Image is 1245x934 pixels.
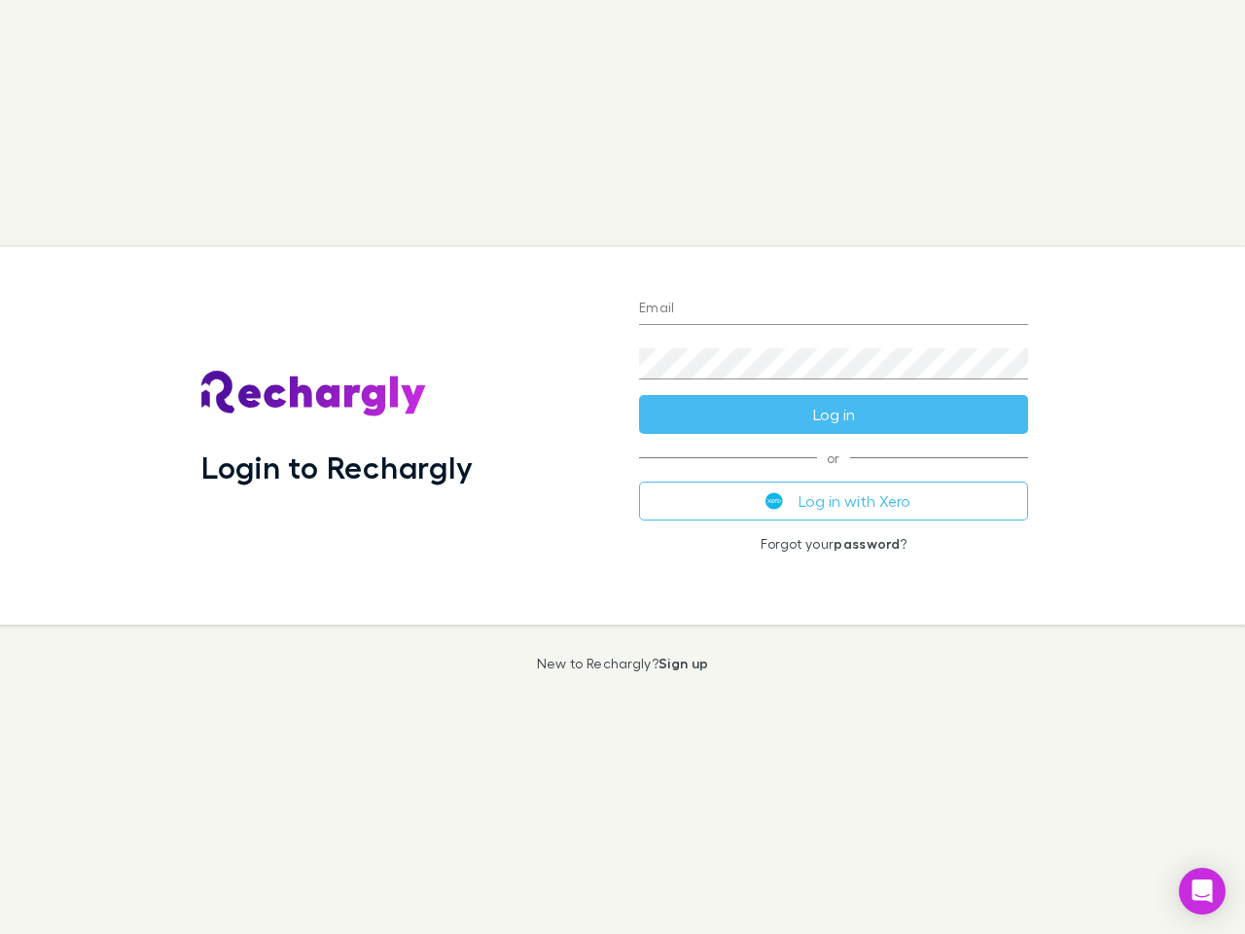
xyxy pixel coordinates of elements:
img: Rechargly's Logo [201,371,427,417]
a: Sign up [658,655,708,671]
button: Log in [639,395,1028,434]
a: password [834,535,900,552]
span: or [639,457,1028,458]
h1: Login to Rechargly [201,449,473,485]
p: New to Rechargly? [537,656,709,671]
div: Open Intercom Messenger [1179,868,1226,915]
p: Forgot your ? [639,536,1028,552]
img: Xero's logo [765,492,783,510]
button: Log in with Xero [639,482,1028,521]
